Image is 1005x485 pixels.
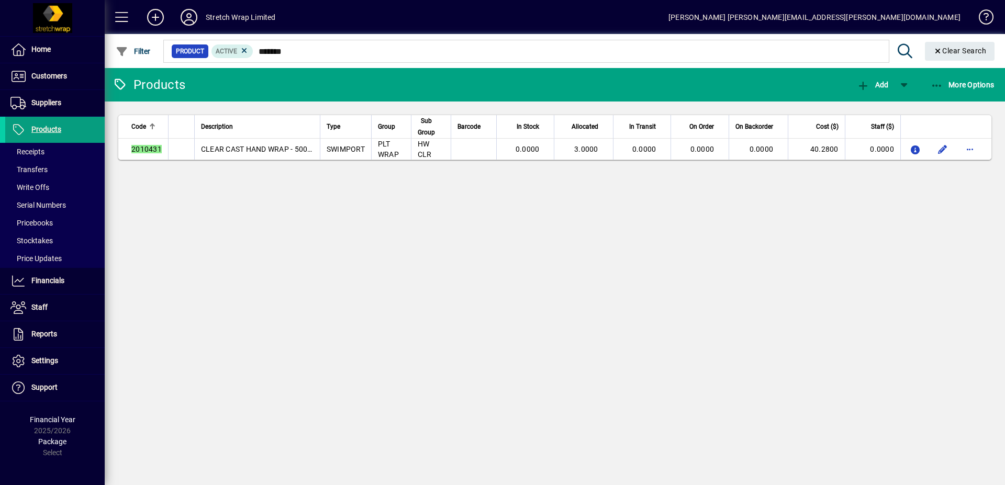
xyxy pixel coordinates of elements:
[10,236,53,245] span: Stocktakes
[378,121,405,132] div: Group
[871,121,894,132] span: Staff ($)
[735,121,773,132] span: On Backorder
[327,121,340,132] span: Type
[31,98,61,107] span: Suppliers
[327,121,365,132] div: Type
[845,139,900,160] td: 0.0000
[516,145,540,153] span: 0.0000
[172,8,206,27] button: Profile
[10,254,62,263] span: Price Updates
[632,145,656,153] span: 0.0000
[201,121,314,132] div: Description
[131,121,146,132] span: Code
[31,72,67,80] span: Customers
[5,375,105,401] a: Support
[31,276,64,285] span: Financials
[5,178,105,196] a: Write Offs
[10,219,53,227] span: Pricebooks
[5,37,105,63] a: Home
[10,183,49,191] span: Write Offs
[38,437,66,446] span: Package
[5,348,105,374] a: Settings
[934,141,951,157] button: Edit
[378,121,395,132] span: Group
[857,81,888,89] span: Add
[689,121,714,132] span: On Order
[690,145,714,153] span: 0.0000
[418,115,444,138] div: Sub Group
[30,415,75,424] span: Financial Year
[457,121,490,132] div: Barcode
[116,47,151,55] span: Filter
[216,48,237,55] span: Active
[5,232,105,250] a: Stocktakes
[925,42,995,61] button: Clear
[5,63,105,89] a: Customers
[5,143,105,161] a: Receipts
[131,145,162,153] em: 2010431
[5,196,105,214] a: Serial Numbers
[5,321,105,347] a: Reports
[750,145,774,153] span: 0.0000
[629,121,656,132] span: In Transit
[113,42,153,61] button: Filter
[816,121,839,132] span: Cost ($)
[31,356,58,365] span: Settings
[201,145,442,153] span: CLEAR CAST HAND WRAP - 500MM X 400M X 23MU (80MPE) (4R/CTN)
[31,303,48,311] span: Staff
[10,201,66,209] span: Serial Numbers
[931,81,995,89] span: More Options
[620,121,666,132] div: In Transit
[517,121,539,132] span: In Stock
[418,140,432,159] span: HW CLR
[5,214,105,232] a: Pricebooks
[5,295,105,321] a: Staff
[561,121,607,132] div: Allocated
[854,75,891,94] button: Add
[31,125,61,133] span: Products
[5,268,105,294] a: Financials
[933,47,987,55] span: Clear Search
[677,121,723,132] div: On Order
[574,145,598,153] span: 3.0000
[176,46,204,57] span: Product
[5,161,105,178] a: Transfers
[503,121,549,132] div: In Stock
[31,45,51,53] span: Home
[131,121,162,132] div: Code
[668,9,961,26] div: [PERSON_NAME] [PERSON_NAME][EMAIL_ADDRESS][PERSON_NAME][DOMAIN_NAME]
[5,250,105,267] a: Price Updates
[139,8,172,27] button: Add
[206,9,276,26] div: Stretch Wrap Limited
[788,139,845,160] td: 40.2800
[5,90,105,116] a: Suppliers
[211,44,253,58] mat-chip: Activation Status: Active
[418,115,435,138] span: Sub Group
[31,330,57,338] span: Reports
[201,121,233,132] span: Description
[327,145,365,153] span: SWIMPORT
[113,76,185,93] div: Products
[735,121,783,132] div: On Backorder
[457,121,481,132] span: Barcode
[10,148,44,156] span: Receipts
[928,75,997,94] button: More Options
[31,383,58,391] span: Support
[572,121,598,132] span: Allocated
[971,2,992,36] a: Knowledge Base
[378,140,399,159] span: PLT WRAP
[10,165,48,174] span: Transfers
[962,141,978,157] button: More options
